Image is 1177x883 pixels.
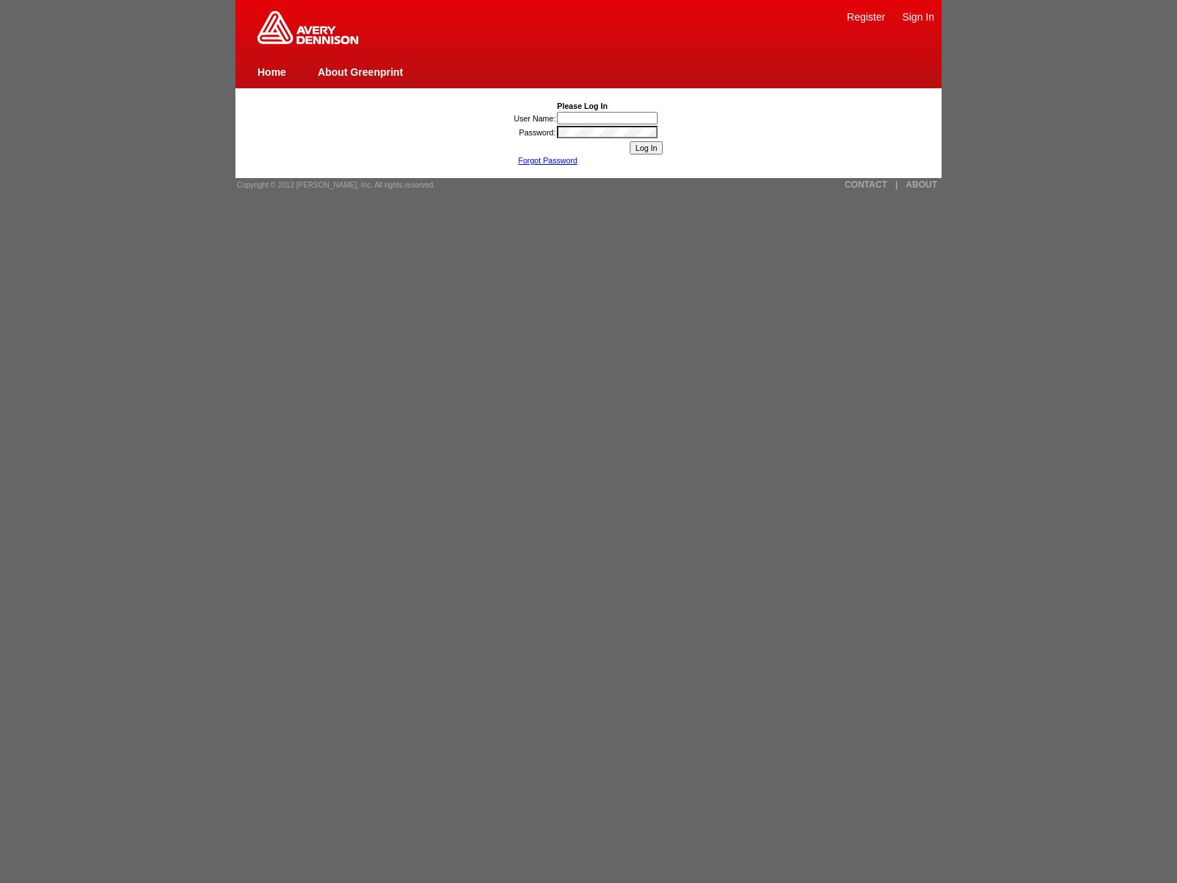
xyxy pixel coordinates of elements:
a: Greenprint [257,37,358,46]
a: Sign In [902,11,934,23]
label: Password: [519,128,556,137]
a: | [895,180,897,190]
label: User Name: [514,114,556,123]
span: Copyright © 2012 [PERSON_NAME], Inc. All rights reserved. [237,181,435,189]
b: Please Log In [557,102,608,110]
a: CONTACT [844,180,887,190]
img: Home [257,11,358,44]
a: Register [847,11,885,23]
a: Home [257,66,286,78]
input: Log In [630,141,664,155]
a: About Greenprint [318,66,403,78]
a: ABOUT [906,180,937,190]
a: Forgot Password [518,156,577,165]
